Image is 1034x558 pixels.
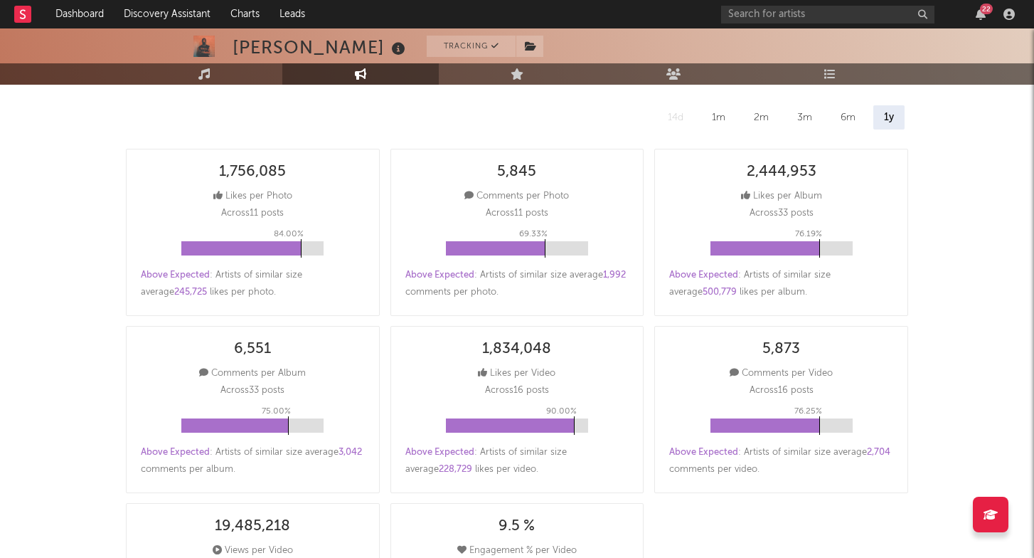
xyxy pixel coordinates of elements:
div: 1m [701,105,736,130]
span: Above Expected [405,270,474,280]
div: Comments per Photo [464,188,569,205]
div: Likes per Photo [213,188,292,205]
div: Likes per Album [741,188,822,205]
div: 5,873 [762,341,800,358]
p: Across 11 posts [486,205,548,222]
div: 6,551 [234,341,271,358]
div: Comments per Album [199,365,306,382]
div: 3m [787,105,823,130]
button: 22 [976,9,986,20]
p: Across 11 posts [221,205,284,222]
div: : Artists of similar size average likes per photo . [141,267,365,301]
span: Above Expected [141,270,210,280]
span: Above Expected [141,448,210,457]
span: Above Expected [669,448,738,457]
div: [PERSON_NAME] [233,36,409,59]
p: 76.25 % [794,403,822,420]
div: 19,485,218 [215,518,290,535]
div: : Artists of similar size average comments per video . [669,444,893,478]
span: Above Expected [405,448,474,457]
div: : Artists of similar size average likes per album . [669,267,893,301]
div: : Artists of similar size average likes per video . [405,444,629,478]
div: Comments per Video [730,365,833,382]
div: : Artists of similar size average comments per photo . [405,267,629,301]
span: 3,042 [339,448,362,457]
div: 9.5 % [499,518,535,535]
div: 1,756,085 [219,164,286,181]
span: 1,992 [603,270,626,280]
p: 69.33 % [519,226,548,243]
div: Likes per Video [478,365,555,382]
span: Above Expected [669,270,738,280]
p: 76.19 % [795,226,822,243]
p: 84.00 % [274,226,304,243]
button: Tracking [427,36,516,57]
div: 2m [743,105,779,130]
span: 228,729 [439,465,472,474]
p: Across 16 posts [750,382,814,399]
div: 22 [980,4,993,14]
p: 90.00 % [546,403,577,420]
div: 5,845 [497,164,536,181]
p: Across 33 posts [750,205,814,222]
div: 1y [873,105,905,130]
div: 6m [830,105,866,130]
div: 2,444,953 [747,164,816,181]
div: 14d [657,105,694,130]
span: 500,779 [703,288,737,297]
span: 2,704 [867,448,890,457]
div: 1,834,048 [482,341,551,358]
input: Search for artists [721,6,934,23]
p: Across 16 posts [485,382,549,399]
p: 75.00 % [262,403,291,420]
p: Across 33 posts [220,382,284,399]
span: 245,725 [174,288,207,297]
div: : Artists of similar size average comments per album . [141,444,365,478]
